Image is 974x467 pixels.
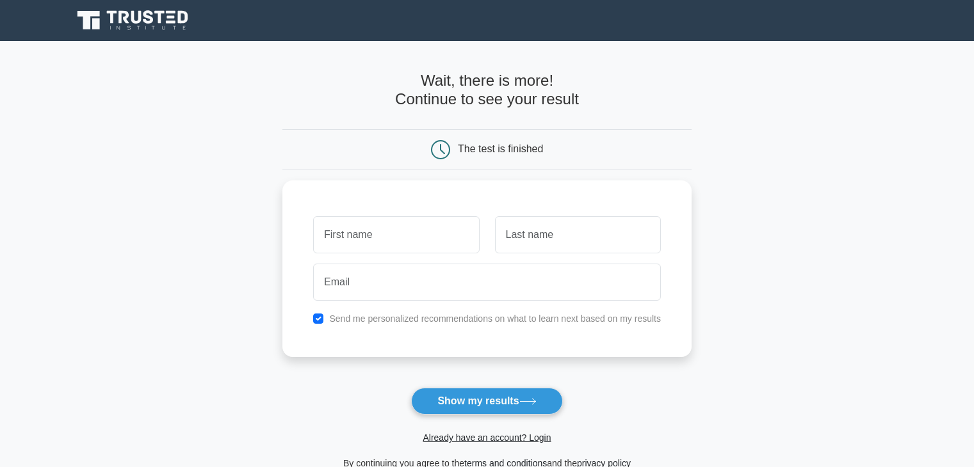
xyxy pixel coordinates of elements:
[458,143,543,154] div: The test is finished
[411,388,562,415] button: Show my results
[313,264,661,301] input: Email
[313,216,479,253] input: First name
[495,216,661,253] input: Last name
[329,313,661,324] label: Send me personalized recommendations on what to learn next based on my results
[282,72,692,109] h4: Wait, there is more! Continue to see your result
[423,432,551,443] a: Already have an account? Login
